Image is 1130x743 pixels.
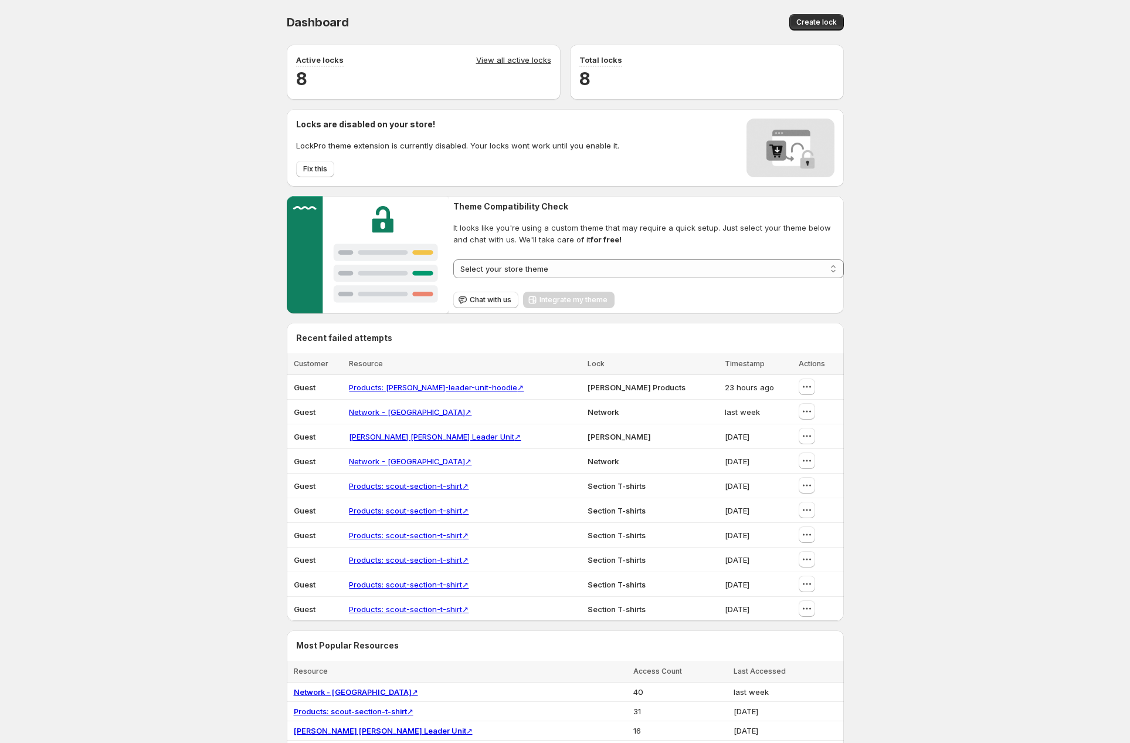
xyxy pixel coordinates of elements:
[296,119,619,130] h2: Locks are disabled on your store!
[588,432,651,441] span: [PERSON_NAME]
[725,359,765,368] span: Timestamp
[588,531,646,540] span: Section T-shirts
[453,222,843,245] span: It looks like you're using a custom theme that may require a quick setup. Just select your theme ...
[588,359,605,368] span: Lock
[296,67,551,90] h2: 8
[725,555,749,565] span: [DATE]
[349,506,469,515] a: Products: scout-section-t-shirt↗
[349,580,469,589] a: Products: scout-section-t-shirt↗
[349,359,383,368] span: Resource
[591,235,622,244] strong: for free!
[349,481,469,491] a: Products: scout-section-t-shirt↗
[294,481,315,491] span: Guest
[588,407,619,417] span: Network
[349,531,469,540] a: Products: scout-section-t-shirt↗
[453,201,843,212] h2: Theme Compatibility Check
[294,726,473,735] a: [PERSON_NAME] [PERSON_NAME] Leader Unit↗
[588,383,686,392] span: [PERSON_NAME] Products
[294,432,315,441] span: Guest
[303,164,327,174] span: Fix this
[725,580,749,589] span: [DATE]
[294,604,315,614] span: Guest
[294,383,315,392] span: Guest
[349,555,469,565] a: Products: scout-section-t-shirt↗
[725,506,749,515] span: [DATE]
[296,640,834,651] h2: Most Popular Resources
[725,531,749,540] span: [DATE]
[294,580,315,589] span: Guest
[796,18,837,27] span: Create lock
[349,457,471,466] a: Network - [GEOGRAPHIC_DATA]↗
[294,667,328,676] span: Resource
[630,702,731,721] td: 31
[734,707,758,716] span: [DATE]
[725,481,749,491] span: [DATE]
[470,295,511,305] span: Chat with us
[630,683,731,702] td: 40
[588,506,646,515] span: Section T-shirts
[296,332,392,344] h2: Recent failed attempts
[579,67,834,90] h2: 8
[725,604,749,614] span: [DATE]
[294,531,315,540] span: Guest
[633,667,682,676] span: Access Count
[349,604,469,614] a: Products: scout-section-t-shirt↗
[476,54,551,67] a: View all active locks
[799,359,825,368] span: Actions
[294,457,315,466] span: Guest
[349,432,521,441] a: [PERSON_NAME] [PERSON_NAME] Leader Unit↗
[294,555,315,565] span: Guest
[349,407,471,417] a: Network - [GEOGRAPHIC_DATA]↗
[734,667,786,676] span: Last Accessed
[294,687,418,697] a: Network - [GEOGRAPHIC_DATA]↗
[349,383,524,392] a: Products: [PERSON_NAME]-leader-unit-hoodie↗
[725,407,760,417] span: last week
[294,707,413,716] a: Products: scout-section-t-shirt↗
[588,457,619,466] span: Network
[287,196,449,313] img: Customer support
[725,432,749,441] span: [DATE]
[294,359,328,368] span: Customer
[789,14,844,31] button: Create lock
[725,383,774,392] span: 23 hours ago
[296,161,334,177] button: Fix this
[579,54,622,66] p: Total locks
[287,15,349,29] span: Dashboard
[725,457,749,466] span: [DATE]
[296,54,344,66] p: Active locks
[734,726,758,735] span: [DATE]
[588,580,646,589] span: Section T-shirts
[734,687,769,697] span: last week
[294,506,315,515] span: Guest
[588,481,646,491] span: Section T-shirts
[630,721,731,741] td: 16
[296,140,619,151] p: LockPro theme extension is currently disabled. Your locks wont work until you enable it.
[588,604,646,614] span: Section T-shirts
[294,407,315,417] span: Guest
[453,292,518,308] button: Chat with us
[588,555,646,565] span: Section T-shirts
[746,119,834,177] img: Locks disabled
